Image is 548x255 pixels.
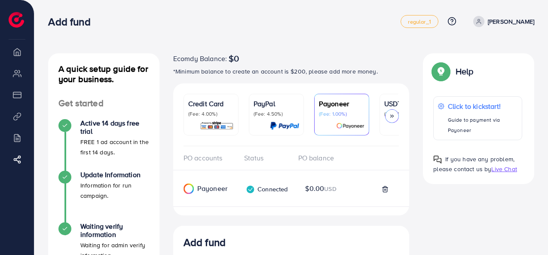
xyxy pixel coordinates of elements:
div: PO balance [291,153,345,163]
p: *Minimum balance to create an account is $200, please add more money. [173,66,410,77]
span: $0.00 [305,184,337,194]
img: card [270,121,299,131]
h4: Update Information [80,171,149,179]
h3: Add fund [184,236,226,249]
a: regular_1 [401,15,438,28]
img: Payoneer [184,184,194,194]
p: Information for run campaign. [80,180,149,201]
iframe: Chat [511,216,542,249]
p: [PERSON_NAME] [488,16,534,27]
span: Live Chat [491,165,517,173]
img: Popup guide [433,155,442,164]
p: Payoneer [319,98,364,109]
p: (Fee: 4.50%) [254,111,299,117]
h4: Waiting verify information [80,222,149,239]
div: Status [237,153,291,163]
h3: Add fund [48,15,97,28]
p: (Fee: 1.00%) [319,111,364,117]
div: PO accounts [184,153,237,163]
p: USDT [384,98,430,109]
p: (Fee: 0.00%) [384,111,430,117]
span: Ecomdy Balance: [173,53,227,64]
img: card [336,121,364,131]
div: Connected [246,185,288,194]
span: If you have any problem, please contact us by [433,155,514,173]
span: USD [324,184,336,193]
h4: Active 14 days free trial [80,119,149,135]
img: Popup guide [433,64,449,79]
a: [PERSON_NAME] [470,16,534,27]
p: Help [456,66,474,77]
h4: A quick setup guide for your business. [48,64,159,84]
p: (Fee: 4.00%) [188,111,234,117]
div: Payoneer [173,184,222,194]
span: $0 [229,53,239,64]
span: regular_1 [408,19,431,25]
p: Credit Card [188,98,234,109]
p: FREE 1 ad account in the first 14 days. [80,137,149,157]
img: card [200,121,234,131]
li: Active 14 days free trial [48,119,159,171]
h4: Get started [48,98,159,109]
p: PayPal [254,98,299,109]
li: Update Information [48,171,159,222]
p: Click to kickstart! [448,101,517,111]
p: Guide to payment via Payoneer [448,115,517,135]
img: logo [9,12,24,28]
img: verified [246,185,255,194]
